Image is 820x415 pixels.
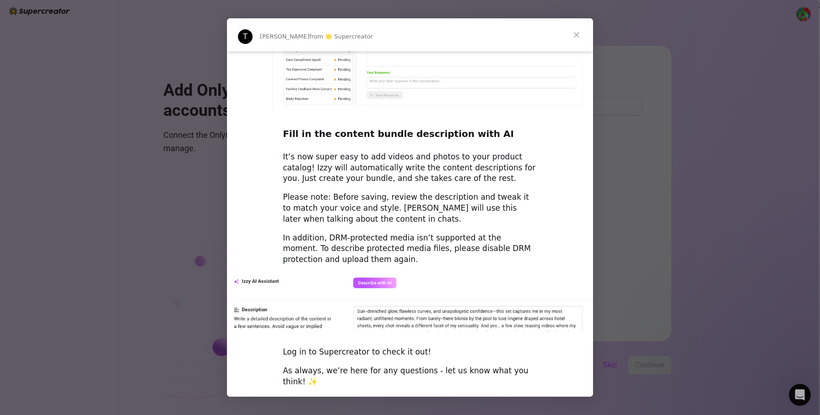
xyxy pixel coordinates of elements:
h2: Fill in the content bundle description with AI [283,128,537,145]
div: Please note: Before saving, review the description and tweak it to match your voice and style. [P... [283,192,537,224]
span: [PERSON_NAME] [260,33,309,40]
div: It’s now super easy to add videos and photos to your product catalog! Izzy will automatically wri... [283,152,537,184]
span: from 🌟 Supercreator [309,33,373,40]
div: Profile image for Tanya [238,29,253,44]
div: In addition, DRM-protected media isn’t supported at the moment. To describe protected media files... [283,233,537,265]
div: As always, we’re here for any questions - let us know what you think! ✨ [283,366,537,388]
span: Close [560,18,593,51]
div: Log in to Supercreator to check it out! [283,347,537,358]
